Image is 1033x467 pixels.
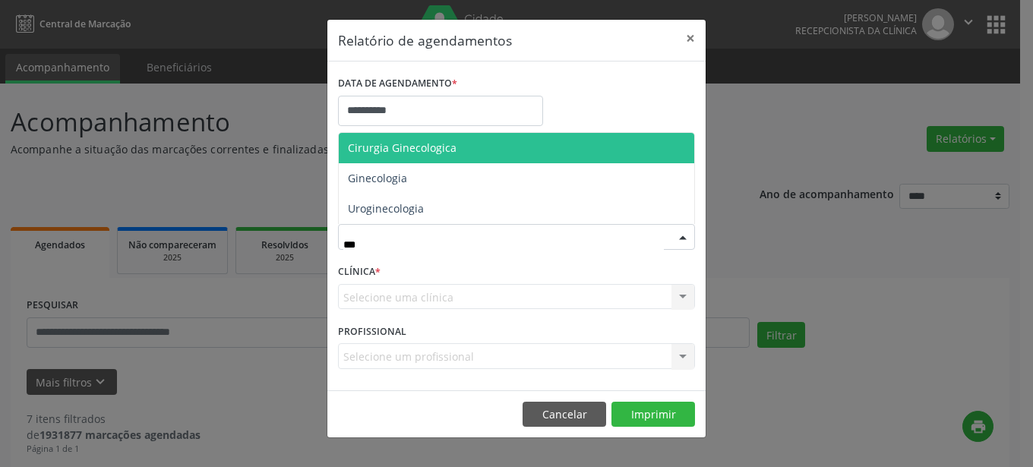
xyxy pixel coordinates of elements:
[338,30,512,50] h5: Relatório de agendamentos
[523,402,606,428] button: Cancelar
[348,140,456,155] span: Cirurgia Ginecologica
[675,20,706,57] button: Close
[338,260,381,284] label: CLÍNICA
[611,402,695,428] button: Imprimir
[348,171,407,185] span: Ginecologia
[338,320,406,343] label: PROFISSIONAL
[348,201,424,216] span: Uroginecologia
[338,72,457,96] label: DATA DE AGENDAMENTO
